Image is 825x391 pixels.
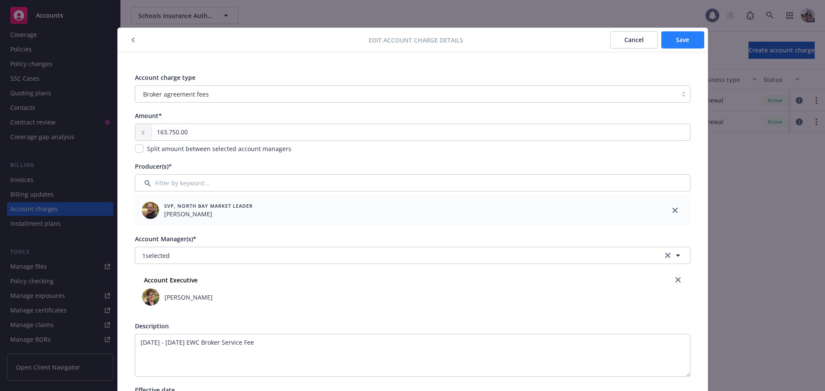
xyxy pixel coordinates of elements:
[164,202,253,209] span: SVP, North Bay Market Leader
[661,31,704,48] button: Save
[143,90,209,99] span: Broker agreement fees
[135,162,172,170] span: Producer(s)*
[142,202,159,219] img: employee photo
[142,288,159,306] img: employee photo
[140,90,673,99] span: Broker agreement fees
[670,205,680,215] a: close
[135,73,196,82] span: Account charge type
[610,31,658,48] button: Cancel
[135,334,691,377] textarea: [DATE] - [DATE] EWC Broker Service Fee
[673,275,683,285] a: close
[135,112,162,120] span: Amount*
[663,250,673,261] a: clear selection
[676,36,689,44] span: Save
[152,124,690,140] input: 0.00
[135,174,691,191] input: Filter by keyword...
[142,251,170,260] span: 1 selected
[147,145,291,153] span: Split amount between selected account managers
[135,322,169,330] span: Description
[144,276,198,284] strong: Account Executive
[164,209,253,218] span: [PERSON_NAME]
[135,247,691,264] button: 1selectedclear selection
[135,235,196,243] span: Account Manager(s)*
[165,293,213,302] span: [PERSON_NAME]
[369,36,463,45] span: Edit account charge details
[624,36,644,44] span: Cancel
